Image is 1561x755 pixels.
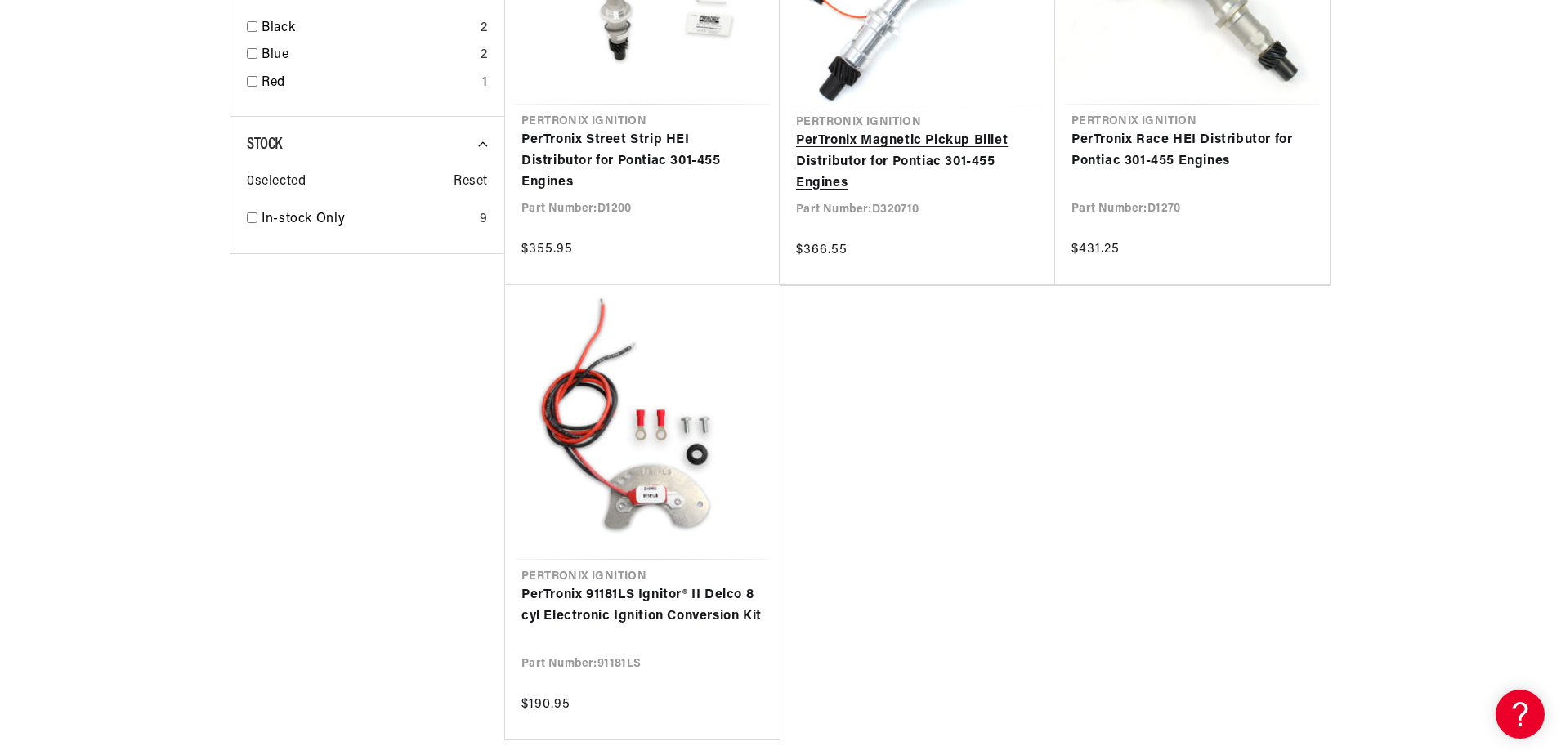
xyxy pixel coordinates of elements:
div: 2 [481,18,488,39]
a: PerTronix 91181LS Ignitor® II Delco 8 cyl Electronic Ignition Conversion Kit [521,585,763,627]
span: 0 selected [247,172,306,193]
a: In-stock Only [262,209,473,230]
a: Red [262,73,476,94]
div: 9 [480,209,488,230]
div: 2 [481,45,488,66]
a: Blue [262,45,474,66]
div: 1 [482,73,488,94]
span: Reset [454,172,488,193]
a: PerTronix Magnetic Pickup Billet Distributor for Pontiac 301-455 Engines [796,131,1039,194]
a: PerTronix Race HEI Distributor for Pontiac 301-455 Engines [1071,130,1313,172]
a: Black [262,18,474,39]
a: PerTronix Street Strip HEI Distributor for Pontiac 301-455 Engines [521,130,763,193]
span: Stock [247,136,282,153]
